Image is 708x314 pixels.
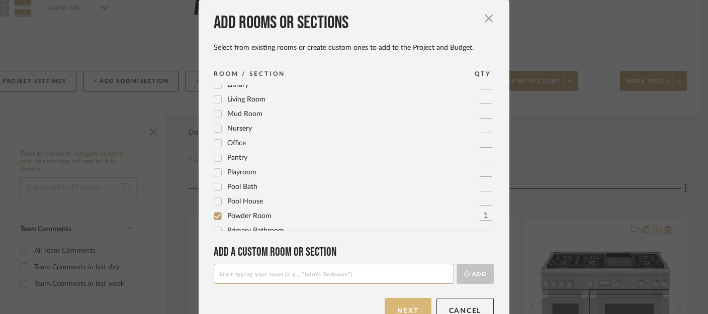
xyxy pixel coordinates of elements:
[227,96,265,103] span: Living Room
[227,183,257,190] span: Pool Bath
[227,169,256,176] span: Playroom
[227,198,263,205] span: Pool House
[479,8,499,28] button: Close
[214,245,494,259] div: Add a Custom room or Section
[227,227,284,234] span: Primary Bathroom
[227,125,252,132] span: Nursery
[214,43,494,52] div: Select from existing rooms or create custom ones to add to the Project and Budget.
[227,81,248,88] span: Library
[227,111,262,118] span: Mud Room
[214,69,285,79] div: ROOM / SECTION
[457,264,494,284] button: Add
[475,69,491,79] div: QTY
[227,213,272,220] span: Powder Room
[227,154,247,161] span: Pantry
[214,12,494,34] div: Add rooms or sections
[214,264,454,284] input: Start typing your room (e.g., “John’s Bedroom”)
[227,140,246,147] span: Office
